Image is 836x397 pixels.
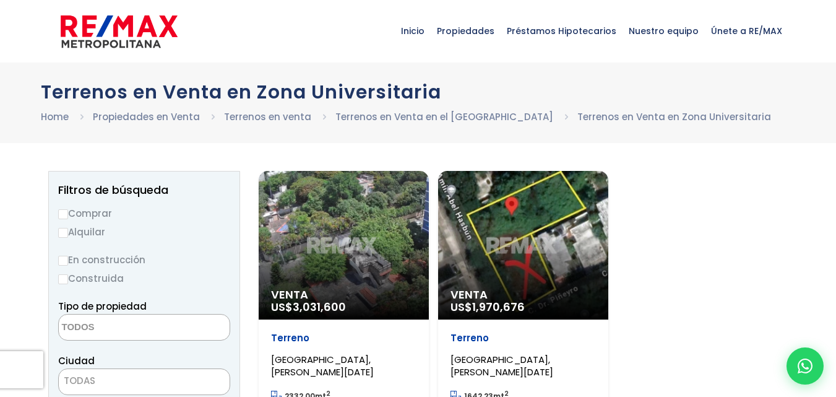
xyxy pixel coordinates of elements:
[705,12,788,50] span: Únete a RE/MAX
[58,271,230,286] label: Construida
[472,299,525,315] span: 1,970,676
[64,374,95,387] span: TODAS
[335,110,553,123] a: Terrenos en Venta en el [GEOGRAPHIC_DATA]
[501,12,623,50] span: Préstamos Hipotecarios
[58,256,68,266] input: En construcción
[293,299,346,315] span: 3,031,600
[577,109,771,124] li: Terrenos en Venta en Zona Universitaria
[58,252,230,268] label: En construcción
[59,315,179,341] textarea: Search
[58,228,68,238] input: Alquilar
[58,184,230,196] h2: Filtros de búsqueda
[395,12,431,50] span: Inicio
[224,110,311,123] a: Terrenos en venta
[271,289,416,301] span: Venta
[450,332,596,344] p: Terreno
[623,12,705,50] span: Nuestro equipo
[58,224,230,240] label: Alquilar
[59,372,230,390] span: TODAS
[41,81,796,103] h1: Terrenos en Venta en Zona Universitaria
[450,289,596,301] span: Venta
[58,300,147,313] span: Tipo de propiedad
[271,332,416,344] p: Terreno
[271,299,346,315] span: US$
[58,369,230,395] span: TODAS
[450,299,525,315] span: US$
[431,12,501,50] span: Propiedades
[58,209,68,219] input: Comprar
[450,353,553,378] span: [GEOGRAPHIC_DATA], [PERSON_NAME][DATE]
[61,13,178,50] img: remax-metropolitana-logo
[58,206,230,221] label: Comprar
[58,354,95,367] span: Ciudad
[271,353,374,378] span: [GEOGRAPHIC_DATA], [PERSON_NAME][DATE]
[93,110,200,123] a: Propiedades en Venta
[41,110,69,123] a: Home
[58,274,68,284] input: Construida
